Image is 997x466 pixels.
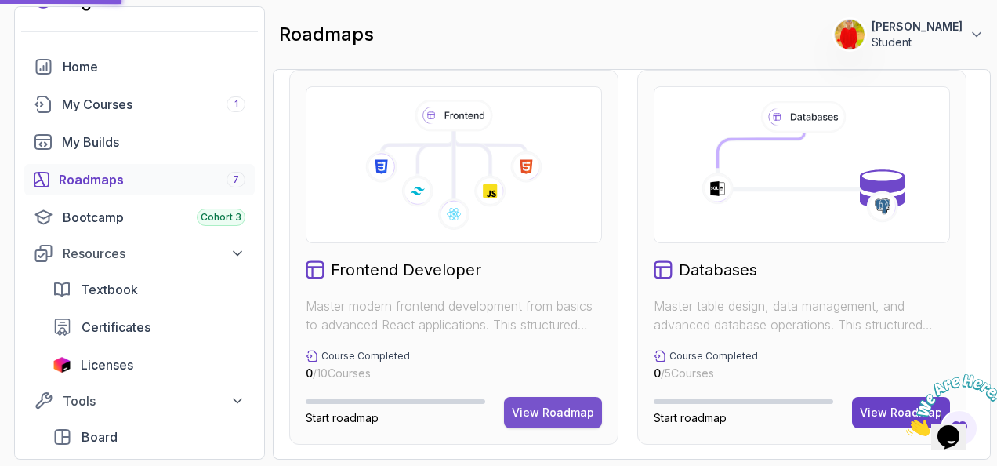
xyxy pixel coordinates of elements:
[81,280,138,299] span: Textbook
[59,170,245,189] div: Roadmaps
[234,98,238,111] span: 1
[82,428,118,446] span: Board
[43,311,255,343] a: certificates
[834,19,984,50] button: user profile image[PERSON_NAME]Student
[306,411,379,424] span: Start roadmap
[306,297,602,334] p: Master modern frontend development from basics to advanced React applications. This structured le...
[81,355,133,374] span: Licenses
[24,387,255,415] button: Tools
[24,89,255,120] a: courses
[835,20,865,49] img: user profile image
[24,164,255,195] a: roadmaps
[43,274,255,305] a: textbook
[306,366,410,381] p: / 10 Courses
[63,57,245,76] div: Home
[53,357,71,373] img: jetbrains icon
[654,297,950,334] p: Master table design, data management, and advanced database operations. This structured learning ...
[24,239,255,268] button: Resources
[872,19,963,35] p: [PERSON_NAME]
[321,350,410,362] p: Course Completed
[62,133,245,151] div: My Builds
[62,95,245,114] div: My Courses
[331,259,481,281] h2: Frontend Developer
[6,6,13,20] span: 1
[43,421,255,453] a: board
[654,411,727,424] span: Start roadmap
[852,397,950,428] button: View Roadmap
[279,22,374,47] h2: roadmaps
[43,349,255,380] a: licenses
[654,366,661,380] span: 0
[512,405,594,420] div: View Roadmap
[24,51,255,82] a: home
[6,6,103,68] img: Chat attention grabber
[669,350,758,362] p: Course Completed
[504,397,602,428] button: View Roadmap
[900,368,997,442] iframe: chat widget
[679,259,757,281] h2: Databases
[63,208,245,227] div: Bootcamp
[233,173,239,186] span: 7
[201,211,241,224] span: Cohort 3
[654,366,758,381] p: / 5 Courses
[63,391,245,410] div: Tools
[872,35,963,50] p: Student
[63,244,245,263] div: Resources
[860,405,942,420] div: View Roadmap
[306,366,313,380] span: 0
[82,318,150,337] span: Certificates
[24,202,255,233] a: bootcamp
[24,126,255,158] a: builds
